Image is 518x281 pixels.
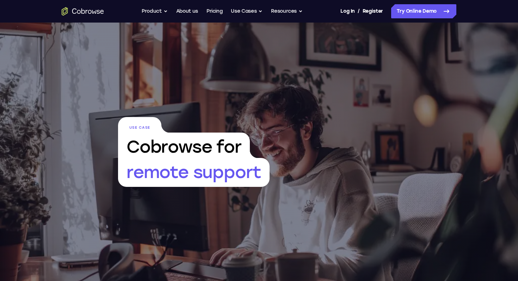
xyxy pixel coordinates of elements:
[363,4,383,18] a: Register
[271,4,303,18] button: Resources
[142,4,168,18] button: Product
[62,7,104,16] a: Go to the home page
[340,4,354,18] a: Log In
[118,133,250,158] span: Cobrowse for
[118,158,270,187] span: remote support
[176,4,198,18] a: About us
[118,117,161,133] span: Use Case
[206,4,223,18] a: Pricing
[391,4,456,18] a: Try Online Demo
[231,4,263,18] button: Use Cases
[358,7,360,16] span: /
